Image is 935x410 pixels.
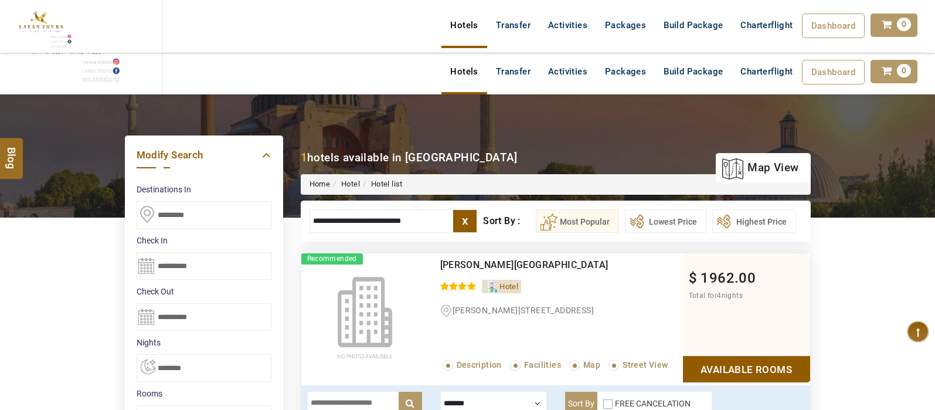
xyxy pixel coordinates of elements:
button: Most Popular [536,209,619,233]
span: Blog [4,147,19,157]
label: FREE CANCELATION [615,399,691,408]
div: hotels available in [GEOGRAPHIC_DATA] [301,150,518,165]
a: [PERSON_NAME][GEOGRAPHIC_DATA] [440,259,608,270]
span: 0 [897,18,911,31]
li: Hotel list [360,179,403,190]
label: nights [137,337,271,348]
span: Dashboard [811,21,856,31]
button: Lowest Price [625,209,706,233]
a: Hotels [441,13,487,37]
a: 0 [871,13,917,37]
label: Check In [137,235,271,246]
span: 1962.00 [701,270,756,286]
label: x [453,210,477,232]
a: Transfer [487,13,539,37]
iframe: chat widget [862,337,935,392]
a: Hotel [341,179,360,188]
label: Destinations In [137,184,271,195]
a: map view [722,155,798,181]
div: Leonardo Royal Hotel Amsterdam [440,259,634,271]
label: Rooms [137,388,271,399]
a: Build Package [655,13,732,37]
img: noimage.jpg [301,253,429,382]
button: Highest Price [712,209,796,233]
span: Recommended [301,253,363,265]
a: Show Rooms [683,356,810,382]
span: $ [689,270,697,286]
a: Activities [539,13,596,37]
div: Sort By : [483,209,535,233]
span: Street View [623,360,668,370]
span: Hotel [499,282,518,291]
span: Total for nights [689,292,743,300]
a: Packages [596,13,655,37]
b: 1 [301,151,307,164]
span: [PERSON_NAME][STREET_ADDRESS] [453,306,594,315]
a: Modify Search [137,147,271,163]
label: Check Out [137,286,271,297]
a: Charterflight [732,13,801,37]
span: Description [457,360,502,370]
img: The Royal Line Holidays [9,5,73,49]
span: Map [583,360,600,370]
span: Facilities [524,360,561,370]
a: Home [310,179,331,188]
span: 4 [717,292,721,300]
span: Charterflight [740,20,793,31]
